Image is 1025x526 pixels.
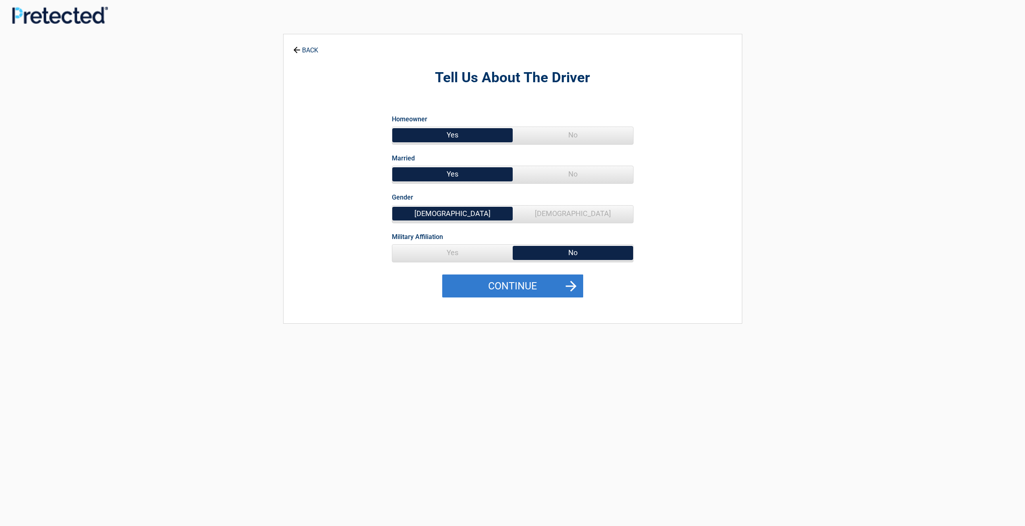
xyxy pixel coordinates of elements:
button: Continue [442,274,583,298]
span: No [513,245,633,261]
label: Married [392,153,415,164]
span: Yes [392,245,513,261]
span: Yes [392,127,513,143]
img: Main Logo [12,6,108,24]
span: [DEMOGRAPHIC_DATA] [392,206,513,222]
span: Yes [392,166,513,182]
a: BACK [292,40,320,54]
h2: Tell Us About The Driver [328,69,698,87]
span: No [513,166,633,182]
span: [DEMOGRAPHIC_DATA] [513,206,633,222]
span: No [513,127,633,143]
label: Military Affiliation [392,231,443,242]
label: Gender [392,192,413,203]
label: Homeowner [392,114,427,125]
